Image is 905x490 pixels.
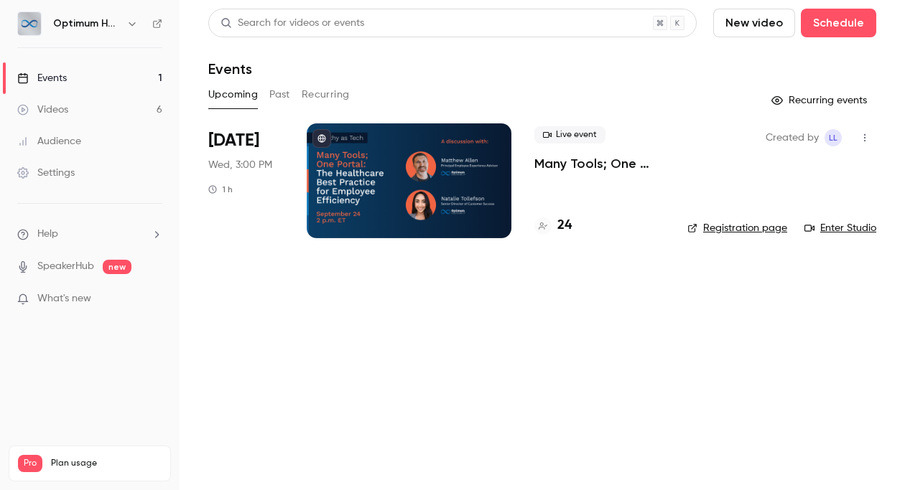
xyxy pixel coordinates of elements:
[17,227,162,242] li: help-dropdown-opener
[208,123,284,238] div: Sep 24 Wed, 3:00 PM (America/Halifax)
[801,9,876,37] button: Schedule
[687,221,787,235] a: Registration page
[37,227,58,242] span: Help
[17,103,68,117] div: Videos
[208,184,233,195] div: 1 h
[829,129,837,146] span: LL
[145,293,162,306] iframe: Noticeable Trigger
[18,455,42,472] span: Pro
[208,60,252,77] h1: Events
[18,12,41,35] img: Optimum Healthcare IT
[51,458,162,469] span: Plan usage
[302,83,350,106] button: Recurring
[269,83,290,106] button: Past
[103,260,131,274] span: new
[17,71,67,85] div: Events
[557,216,572,235] h4: 24
[221,16,364,31] div: Search for videos or events
[534,126,605,143] span: Live event
[17,166,75,180] div: Settings
[766,129,819,146] span: Created by
[37,259,94,274] a: SpeakerHub
[713,9,795,37] button: New video
[37,291,91,306] span: What's new
[765,89,876,112] button: Recurring events
[534,216,572,235] a: 24
[208,83,258,106] button: Upcoming
[17,134,81,149] div: Audience
[53,17,121,31] h6: Optimum Healthcare IT
[804,221,876,235] a: Enter Studio
[534,155,664,172] a: Many Tools; One Portal: The Healthcare Best Practice for Employee Efficiency
[208,129,259,152] span: [DATE]
[208,158,272,172] span: Wed, 3:00 PM
[825,129,842,146] span: Lindsay Laidlaw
